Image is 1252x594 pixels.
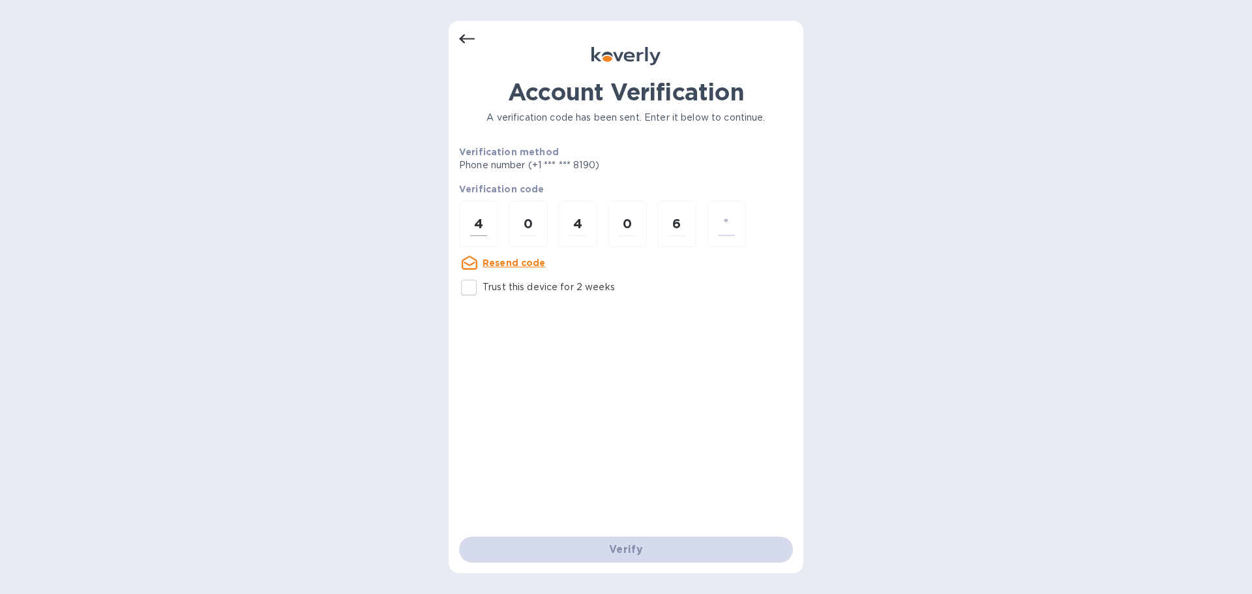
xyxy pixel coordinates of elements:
u: Resend code [483,258,546,268]
p: A verification code has been sent. Enter it below to continue. [459,111,793,125]
p: Verification code [459,183,793,196]
p: Phone number (+1 *** *** 8190) [459,158,699,172]
p: Trust this device for 2 weeks [483,280,615,294]
b: Verification method [459,147,559,157]
h1: Account Verification [459,78,793,106]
